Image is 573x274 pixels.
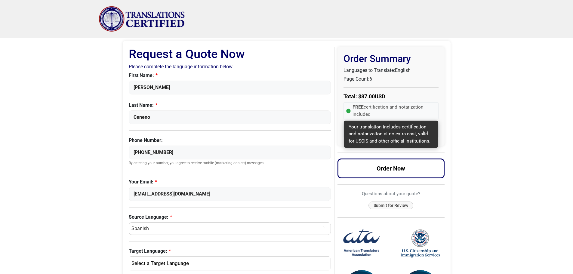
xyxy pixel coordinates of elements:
[129,187,331,201] input: Enter Your Email
[343,67,439,74] p: Languages to Translate:
[369,76,372,82] span: 6
[353,104,364,110] strong: FREE
[129,72,331,79] label: First Name:
[343,75,439,83] p: Page Count:
[395,67,411,73] span: English
[129,248,331,255] label: Target Language:
[342,224,381,263] img: American Translators Association Logo
[129,102,331,109] label: Last Name:
[337,159,445,178] button: Order Now
[368,202,413,210] button: Submit for Review
[129,64,331,69] h2: Please complete the language information below
[129,47,331,61] h1: Request a Quote Now
[361,93,375,100] span: 87.00
[129,161,331,166] small: By entering your number, you agree to receive mobile (marketing or alert) messages
[129,137,331,144] label: Phone Number:
[337,191,445,196] h6: Questions about your quote?
[353,104,436,118] span: certification and notarization included
[337,47,445,146] div: Order Summary
[129,178,331,186] label: Your Email:
[343,53,439,64] h2: Order Summary
[129,110,331,124] input: Enter Your Last Name
[99,6,185,32] img: Translations Certified
[401,229,440,258] img: United States Citizenship and Immigration Services Logo
[132,260,325,267] div: English
[129,214,331,221] label: Source Language:
[129,81,331,94] input: Enter Your First Name
[129,146,331,159] input: Enter Your Phone Number
[129,256,331,271] button: English
[353,123,436,137] span: Estimated turnaround:
[343,92,439,100] p: Total: $ USD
